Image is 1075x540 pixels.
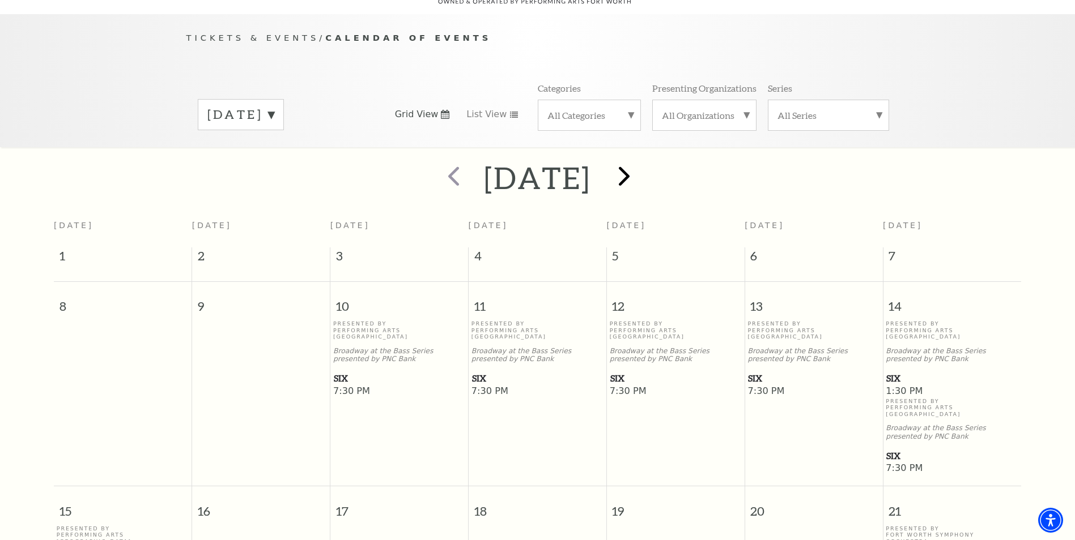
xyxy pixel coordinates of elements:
span: 11 [469,282,606,321]
span: List View [466,108,507,121]
span: 12 [607,282,745,321]
label: [DATE] [207,106,274,123]
p: Presented By Performing Arts [GEOGRAPHIC_DATA] [886,398,1018,417]
span: 20 [745,486,883,525]
span: SIX [472,371,603,385]
span: 7:30 PM [471,385,604,398]
button: prev [432,158,473,198]
span: 8 [54,282,192,321]
span: [DATE] [54,221,94,230]
span: 7:30 PM [333,385,465,398]
span: Tickets & Events [186,33,320,42]
p: Presented By Performing Arts [GEOGRAPHIC_DATA] [886,320,1018,340]
p: / [186,31,889,45]
label: All Categories [547,109,631,121]
a: SIX [747,371,879,385]
p: Presented By Performing Arts [GEOGRAPHIC_DATA] [747,320,879,340]
p: Broadway at the Bass Series presented by PNC Bank [471,347,604,364]
p: Presented By Performing Arts [GEOGRAPHIC_DATA] [610,320,742,340]
span: 2 [192,247,330,270]
span: 14 [883,282,1021,321]
span: 17 [330,486,468,525]
span: 7 [883,247,1021,270]
span: 1 [54,247,192,270]
a: SIX [610,371,742,385]
label: All Series [777,109,879,121]
p: Presenting Organizations [652,82,757,94]
span: 13 [745,282,883,321]
span: 18 [469,486,606,525]
span: 7:30 PM [886,462,1018,475]
a: SIX [886,371,1018,385]
span: 7:30 PM [610,385,742,398]
span: [DATE] [745,221,784,230]
span: [DATE] [883,221,923,230]
span: 6 [745,247,883,270]
span: 7:30 PM [747,385,879,398]
h2: [DATE] [484,160,591,196]
span: 5 [607,247,745,270]
span: 19 [607,486,745,525]
p: Broadway at the Bass Series presented by PNC Bank [886,424,1018,441]
span: 1:30 PM [886,385,1018,398]
span: SIX [886,449,1018,463]
p: Presented By Performing Arts [GEOGRAPHIC_DATA] [471,320,604,340]
span: Calendar of Events [325,33,491,42]
span: [DATE] [192,221,232,230]
span: 9 [192,282,330,321]
span: SIX [334,371,465,385]
span: Grid View [395,108,439,121]
span: 16 [192,486,330,525]
p: Broadway at the Bass Series presented by PNC Bank [886,347,1018,364]
label: All Organizations [662,109,747,121]
button: next [602,158,643,198]
span: 21 [883,486,1021,525]
a: SIX [471,371,604,385]
span: SIX [886,371,1018,385]
a: SIX [333,371,465,385]
span: SIX [610,371,741,385]
div: Accessibility Menu [1038,508,1063,533]
p: Broadway at the Bass Series presented by PNC Bank [610,347,742,364]
p: Series [768,82,792,94]
p: Broadway at the Bass Series presented by PNC Bank [333,347,465,364]
p: Presented By Performing Arts [GEOGRAPHIC_DATA] [333,320,465,340]
span: [DATE] [606,221,646,230]
p: Broadway at the Bass Series presented by PNC Bank [747,347,879,364]
span: [DATE] [469,221,508,230]
span: 10 [330,282,468,321]
span: 4 [469,247,606,270]
p: Categories [538,82,581,94]
span: SIX [748,371,879,385]
span: 15 [54,486,192,525]
a: SIX [886,449,1018,463]
span: 3 [330,247,468,270]
span: [DATE] [330,221,370,230]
